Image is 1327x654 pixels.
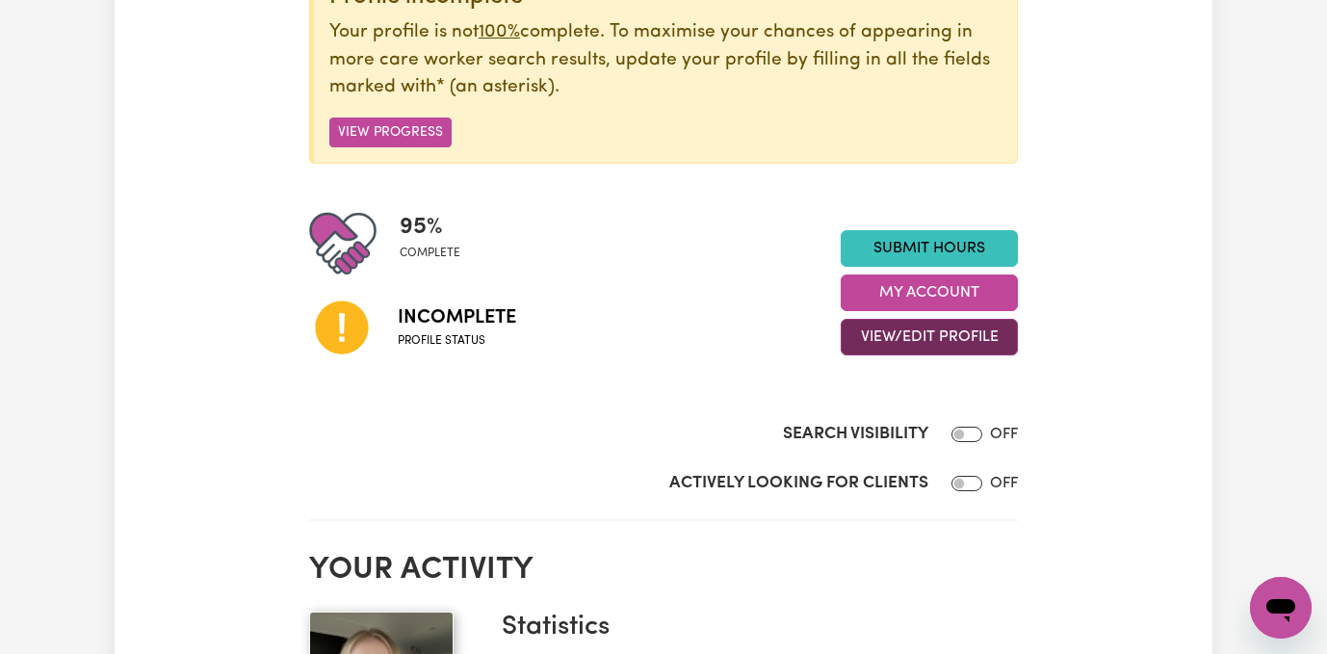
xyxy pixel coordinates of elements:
[841,275,1018,311] button: My Account
[400,245,460,262] span: complete
[309,552,1018,589] h2: Your activity
[400,210,476,277] div: Profile completeness: 95%
[841,230,1018,267] a: Submit Hours
[400,210,460,245] span: 95 %
[436,78,555,96] span: an asterisk
[669,471,928,496] label: Actively Looking for Clients
[329,118,452,147] button: View Progress
[1250,577,1312,639] iframe: Button to launch messaging window
[329,19,1002,102] p: Your profile is not complete. To maximise your chances of appearing in more care worker search re...
[398,332,516,350] span: Profile status
[398,303,516,332] span: Incomplete
[990,427,1018,442] span: OFF
[502,612,1002,644] h3: Statistics
[990,476,1018,491] span: OFF
[783,422,928,447] label: Search Visibility
[479,23,520,41] u: 100%
[841,319,1018,355] button: View/Edit Profile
